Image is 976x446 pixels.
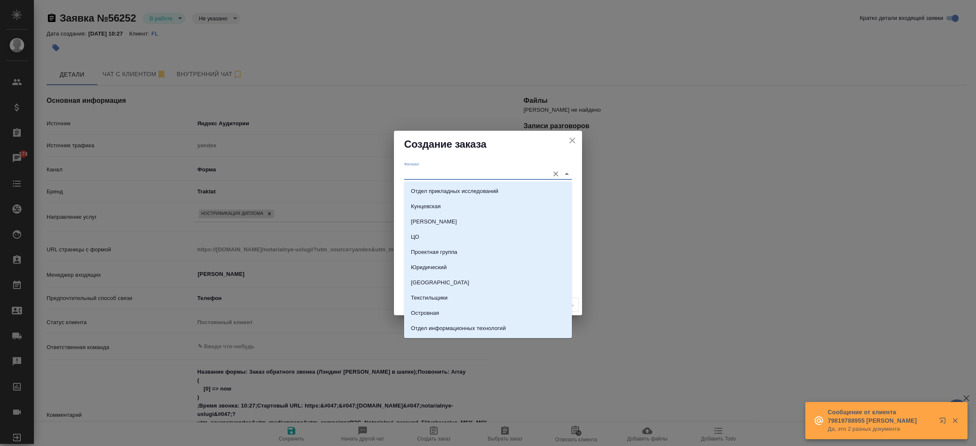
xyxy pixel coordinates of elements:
button: Close [561,168,573,180]
button: close [566,134,579,147]
p: Юридический [411,263,447,272]
p: ЦО [411,233,419,241]
p: [GEOGRAPHIC_DATA] [411,278,469,287]
p: Островная [411,309,439,317]
button: Закрыть [946,417,964,424]
button: Очистить [550,168,562,180]
p: Текстильщики [411,294,448,302]
p: Проектная группа [411,248,457,256]
label: Филиал [404,162,419,166]
p: Да, это 2 разных документа [828,425,934,433]
p: [PERSON_NAME] [411,217,457,226]
p: Кунцевская [411,202,441,211]
p: Отдел прикладных исследований [411,187,498,195]
button: Открыть в новой вкладке [934,412,954,432]
p: Сообщение от клиента 79819788955 [PERSON_NAME] [828,408,934,425]
p: Отдел информационных технологий [411,324,506,333]
h2: Создание заказа [404,138,572,151]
